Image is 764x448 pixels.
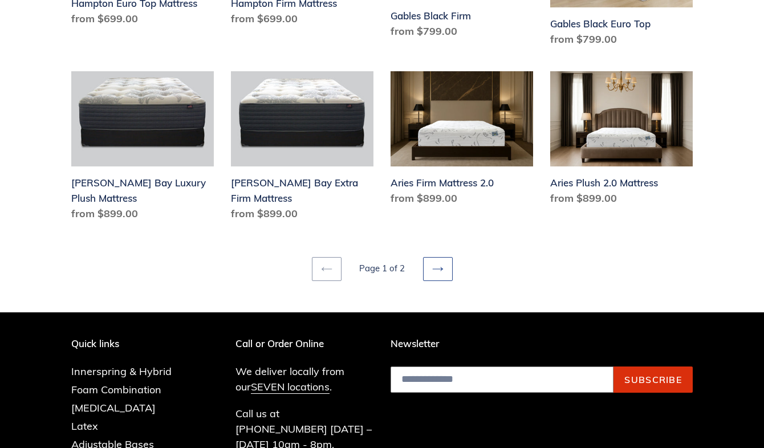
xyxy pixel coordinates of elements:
button: Subscribe [613,366,693,393]
span: Subscribe [624,374,682,385]
a: Latex [71,420,98,433]
a: Chadwick Bay Luxury Plush Mattress [71,71,214,226]
p: Newsletter [391,338,693,349]
a: Innerspring & Hybrid [71,365,172,378]
a: Chadwick Bay Extra Firm Mattress [231,71,373,226]
a: Aries Firm Mattress 2.0 [391,71,533,210]
a: Aries Plush 2.0 Mattress [550,71,693,210]
a: Foam Combination [71,383,161,396]
input: Email address [391,366,613,393]
p: Quick links [71,338,189,349]
a: SEVEN locations [251,380,330,394]
p: We deliver locally from our . [235,364,374,394]
li: Page 1 of 2 [344,262,421,275]
p: Call or Order Online [235,338,374,349]
a: [MEDICAL_DATA] [71,401,156,414]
